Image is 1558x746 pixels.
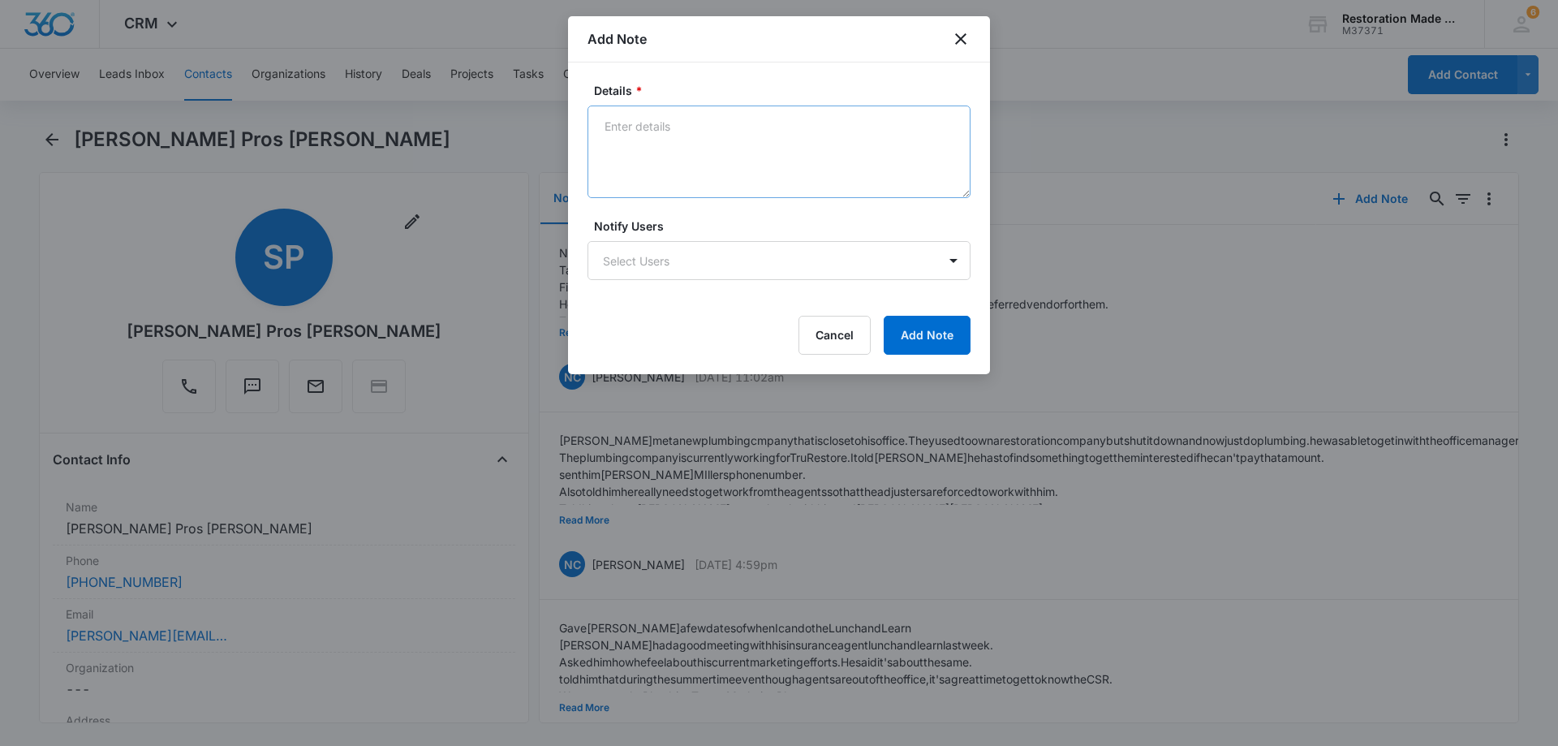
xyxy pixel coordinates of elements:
label: Notify Users [594,218,977,235]
label: Details [594,82,977,99]
h1: Add Note [587,29,647,49]
button: close [951,29,971,49]
button: Cancel [798,316,871,355]
button: Add Note [884,316,971,355]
